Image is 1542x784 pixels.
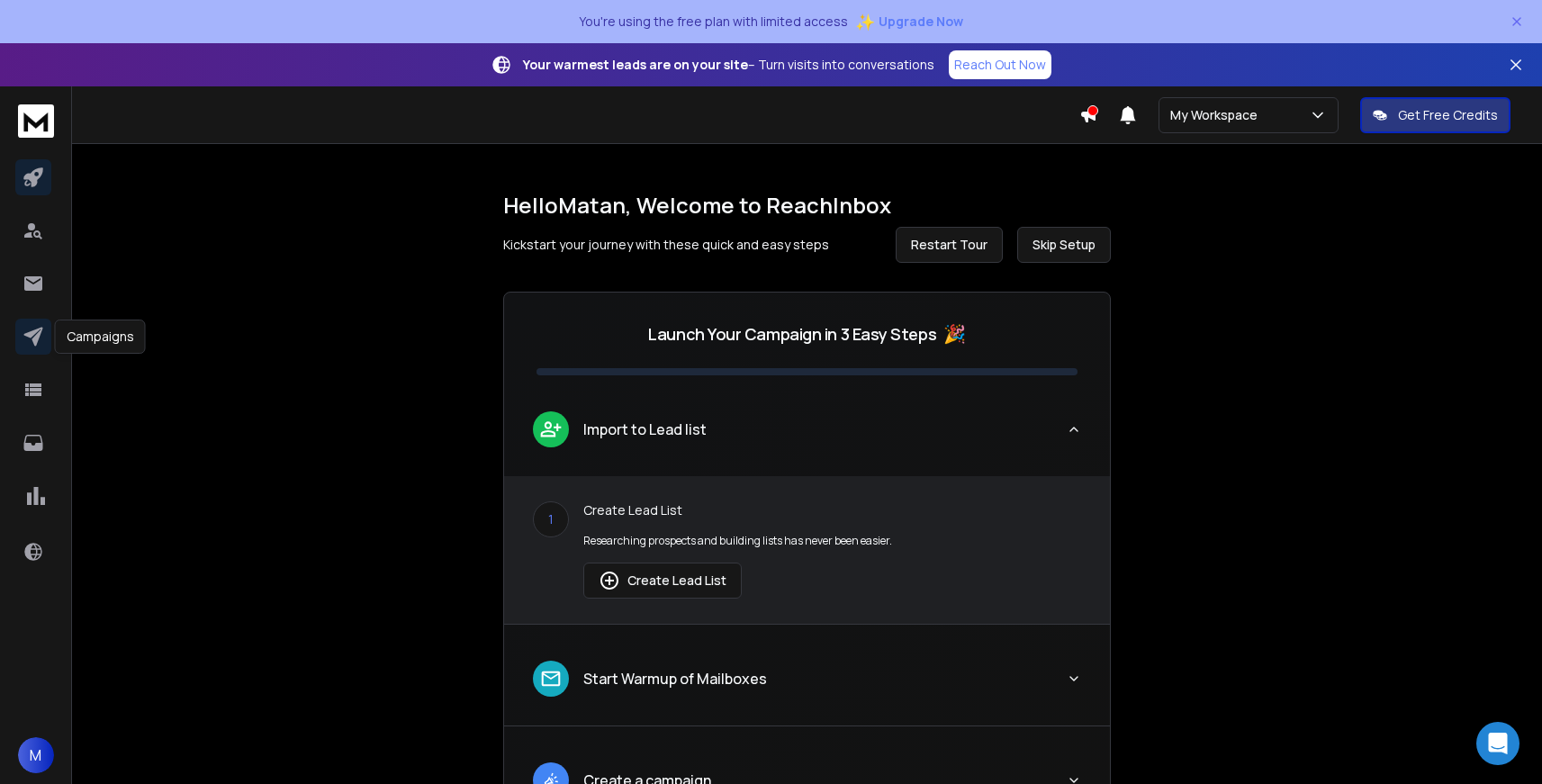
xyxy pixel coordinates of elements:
img: lead [539,418,563,440]
span: Skip Setup [1033,236,1096,254]
button: Get Free Credits [1360,97,1510,133]
span: ✨ [855,9,875,34]
p: Start Warmup of Mailboxes [583,668,767,689]
strong: Your warmest leads are on your site [523,56,748,73]
p: Launch Your Campaign in 3 Easy Steps [648,321,936,347]
img: lead [599,570,620,591]
span: 🎉 [943,321,966,347]
button: leadStart Warmup of Mailboxes [504,646,1110,725]
button: ✨Upgrade Now [855,4,963,40]
button: M [18,737,54,773]
button: Skip Setup [1017,227,1111,263]
span: Upgrade Now [879,13,963,31]
p: Researching prospects and building lists has never been easier. [583,534,1081,548]
div: leadImport to Lead list [504,476,1110,624]
p: Get Free Credits [1398,106,1498,124]
div: 1 [533,501,569,537]
button: Restart Tour [896,227,1003,263]
a: Reach Out Now [949,50,1051,79]
p: My Workspace [1170,106,1265,124]
p: Reach Out Now [954,56,1046,74]
p: Import to Lead list [583,419,707,440]
p: Kickstart your journey with these quick and easy steps [503,236,829,254]
button: Create Lead List [583,563,742,599]
button: leadImport to Lead list [504,397,1110,476]
p: – Turn visits into conversations [523,56,934,74]
p: You're using the free plan with limited access [579,13,848,31]
div: Open Intercom Messenger [1476,722,1519,765]
img: logo [18,104,54,138]
p: Create Lead List [583,501,1081,519]
div: Campaigns [55,320,146,354]
h1: Hello Matan , Welcome to ReachInbox [503,191,1111,220]
img: lead [539,667,563,690]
